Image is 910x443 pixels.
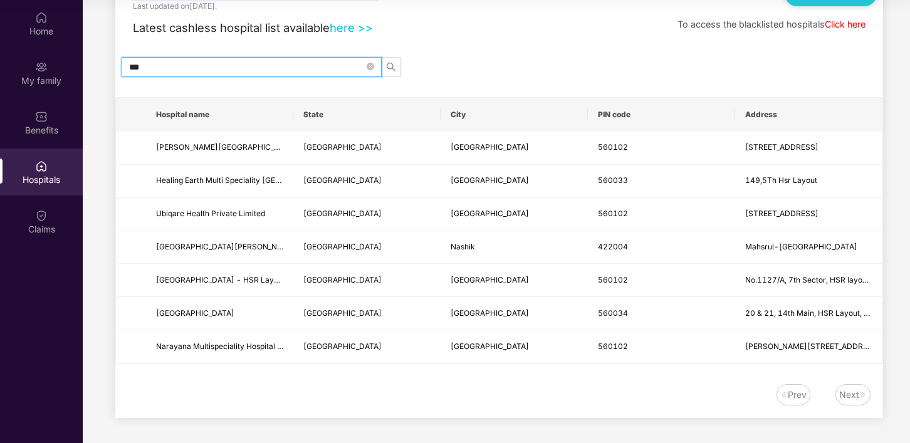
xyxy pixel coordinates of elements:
[382,62,400,72] span: search
[735,98,882,132] th: Address
[146,98,293,132] th: Hospital name
[441,165,588,198] td: BANGALORE
[735,330,882,363] td: Basant Patil Building, Site No.1, 18th Main, Opp. HSR Club, HSR Layout
[303,242,382,251] span: [GEOGRAPHIC_DATA]
[441,297,588,330] td: BANGALORE
[146,198,293,231] td: Ubiqare Health Private Limited
[441,330,588,363] td: BANGALORE
[598,275,628,284] span: 560102
[35,110,48,123] img: svg+xml;base64,PHN2ZyBpZD0iQmVuZWZpdHMiIHhtbG5zPSJodHRwOi8vd3d3LnczLm9yZy8yMDAwL3N2ZyIgd2lkdGg9Ij...
[441,264,588,297] td: BANGALORE
[35,61,48,73] img: svg+xml;base64,PHN2ZyB3aWR0aD0iMjAiIGhlaWdodD0iMjAiIHZpZXdCb3g9IjAgMCAyMCAyMCIgZmlsbD0ibm9uZSIgeG...
[133,1,217,13] div: Last updated on [DATE] .
[35,209,48,222] img: svg+xml;base64,PHN2ZyBpZD0iQ2xhaW0iIHhtbG5zPSJodHRwOi8vd3d3LnczLm9yZy8yMDAwL3N2ZyIgd2lkdGg9IjIwIi...
[35,160,48,172] img: svg+xml;base64,PHN2ZyBpZD0iSG9zcGl0YWxzIiB4bWxucz0iaHR0cDovL3d3dy53My5vcmcvMjAwMC9zdmciIHdpZHRoPS...
[839,388,859,402] div: Next
[745,142,818,152] span: [STREET_ADDRESS]
[146,132,293,165] td: Sai Thunga Hospitals
[745,242,857,251] span: Mahsrul-[GEOGRAPHIC_DATA]
[146,264,293,297] td: Vasan Eye Care Hospital - HSR Layout
[303,175,382,185] span: [GEOGRAPHIC_DATA]
[146,231,293,264] td: Kamalai Memorial Saikrupa Hospital
[451,142,529,152] span: [GEOGRAPHIC_DATA]
[303,209,382,218] span: [GEOGRAPHIC_DATA]
[303,142,382,152] span: [GEOGRAPHIC_DATA]
[293,198,441,231] td: Karnataka
[441,231,588,264] td: Nashik
[588,98,735,132] th: PIN code
[293,132,441,165] td: Karnataka
[35,11,48,24] img: svg+xml;base64,PHN2ZyBpZD0iSG9tZSIgeG1sbnM9Imh0dHA6Ly93d3cudzMub3JnLzIwMDAvc3ZnIiB3aWR0aD0iMjAiIG...
[598,341,628,351] span: 560102
[146,165,293,198] td: Healing Earth Multi Speciality Ayurveda Hospital
[745,175,817,185] span: 149,5Th Hsr Layout
[788,388,807,402] div: Prev
[598,209,628,218] span: 560102
[146,330,293,363] td: Narayana Multispeciality Hospital - HSR Layout
[303,275,382,284] span: [GEOGRAPHIC_DATA]
[156,308,234,318] span: [GEOGRAPHIC_DATA]
[146,297,293,330] td: Greenview Medical Center
[156,142,296,152] span: [PERSON_NAME][GEOGRAPHIC_DATA]
[745,110,872,120] span: Address
[735,297,882,330] td: 20 & 21, 14th Main, HSR Layout, Opp. Agra Lake
[598,242,628,251] span: 422004
[156,242,296,251] span: [GEOGRAPHIC_DATA][PERSON_NAME]
[451,308,529,318] span: [GEOGRAPHIC_DATA]
[735,198,882,231] td: No. 5, 14th Main, 15th Cross, 4th Sector, HSR Layout
[133,21,330,34] span: Latest cashless hospital list available
[293,98,441,132] th: State
[441,98,588,132] th: City
[293,165,441,198] td: Karnataka
[451,341,529,351] span: [GEOGRAPHIC_DATA]
[735,165,882,198] td: 149,5Th Hsr Layout
[293,330,441,363] td: Karnataka
[780,391,788,399] img: svg+xml;base64,PHN2ZyB4bWxucz0iaHR0cDovL3d3dy53My5vcmcvMjAwMC9zdmciIHdpZHRoPSIxNiIgaGVpZ2h0PSIxNi...
[451,242,475,251] span: Nashik
[156,110,283,120] span: Hospital name
[156,275,285,284] span: [GEOGRAPHIC_DATA] - HSR Layout
[451,209,529,218] span: [GEOGRAPHIC_DATA]
[293,297,441,330] td: Karnataka
[598,175,628,185] span: 560033
[451,275,529,284] span: [GEOGRAPHIC_DATA]
[156,209,265,218] span: Ubiqare Health Private Limited
[598,308,628,318] span: 560034
[677,19,825,29] span: To access the blacklisted hospitals
[735,264,882,297] td: No.1127/A, 7th Sector, HSR layout, Near BDA Complex
[598,142,628,152] span: 560102
[156,175,340,185] span: Healing Earth Multi Speciality [GEOGRAPHIC_DATA]
[825,19,866,29] a: Click here
[303,341,382,351] span: [GEOGRAPHIC_DATA]
[745,209,818,218] span: [STREET_ADDRESS]
[367,63,374,70] span: close-circle
[859,391,867,399] img: svg+xml;base64,PHN2ZyB4bWxucz0iaHR0cDovL3d3dy53My5vcmcvMjAwMC9zdmciIHdpZHRoPSIxNiIgaGVpZ2h0PSIxNi...
[293,231,441,264] td: Maharashtra
[330,21,373,34] a: here >>
[451,175,529,185] span: [GEOGRAPHIC_DATA]
[293,264,441,297] td: Karnataka
[441,198,588,231] td: BANGALORE
[303,308,382,318] span: [GEOGRAPHIC_DATA]
[441,132,588,165] td: BANGALORE
[367,61,374,73] span: close-circle
[735,231,882,264] td: Mahsrul-Makhamalabad Link Road, Mahsrul
[735,132,882,165] td: 187/269/186, Ring Road, HSR Layout
[381,57,401,77] button: search
[156,341,326,351] span: Narayana Multispeciality Hospital - HSR Layout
